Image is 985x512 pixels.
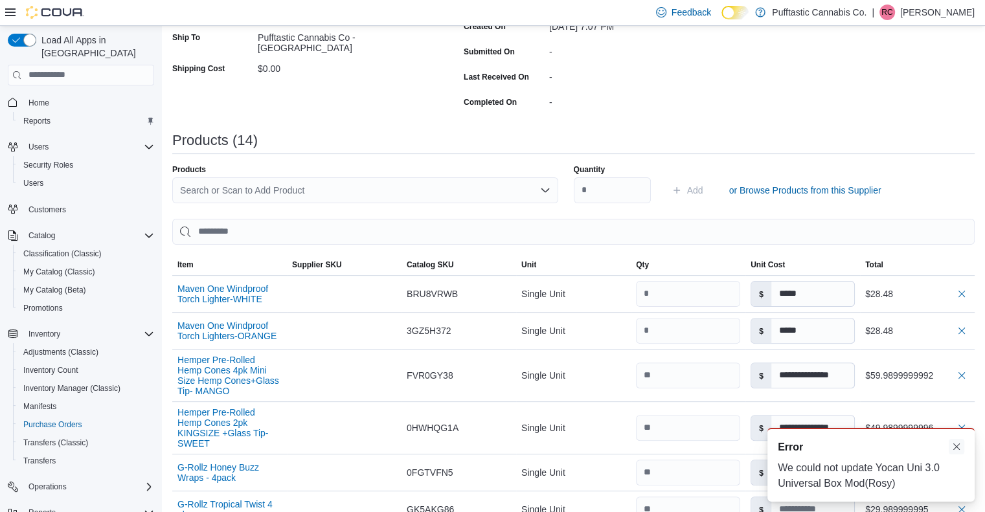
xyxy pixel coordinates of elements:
button: Transfers (Classic) [13,434,159,452]
span: Catalog [23,228,154,243]
button: Catalog [3,227,159,245]
a: Transfers (Classic) [18,435,93,451]
span: Home [28,98,49,108]
button: Operations [23,479,72,495]
a: Purchase Orders [18,417,87,432]
h3: Products (14) [172,133,258,148]
span: My Catalog (Beta) [23,285,86,295]
span: Users [28,142,49,152]
span: Add [687,184,703,197]
button: Users [3,138,159,156]
span: Customers [28,205,66,215]
span: Inventory Manager (Classic) [23,383,120,394]
button: My Catalog (Beta) [13,281,159,299]
span: Customers [23,201,154,217]
span: Operations [23,479,154,495]
img: Cova [26,6,84,19]
span: Error [778,440,803,455]
button: Hemper Pre-Rolled Hemp Cones 4pk Mini Size Hemp Cones+Glass Tip- MANGO [177,355,282,396]
span: Inventory [28,329,60,339]
a: Security Roles [18,157,78,173]
span: Home [23,95,154,111]
button: Transfers [13,452,159,470]
span: Reports [23,116,51,126]
div: Single Unit [516,460,631,485]
span: Promotions [23,303,63,313]
span: Users [23,178,43,188]
button: Users [13,174,159,192]
button: Open list of options [540,185,550,195]
a: Classification (Classic) [18,246,107,262]
button: Hemper Pre-Rolled Hemp Cones 2pk KINGSIZE +Glass Tip-SWEET [177,407,282,449]
span: Transfers [18,453,154,469]
button: Home [3,93,159,112]
span: BRU8VRWB [407,286,458,302]
span: 3GZ5H372 [407,323,451,339]
label: Shipping Cost [172,63,225,74]
button: Maven One Windproof Torch Lighter-WHITE [177,284,282,304]
label: Last Received On [464,72,529,82]
div: Notification [778,440,964,455]
span: Transfers (Classic) [23,438,88,448]
span: Load All Apps in [GEOGRAPHIC_DATA] [36,34,154,60]
label: $ [751,363,771,388]
span: Manifests [23,401,56,412]
div: Single Unit [516,415,631,441]
button: Manifests [13,397,159,416]
button: Total [860,254,975,275]
span: Purchase Orders [23,419,82,430]
button: Unit [516,254,631,275]
div: Pufftastic Cannabis Co - [GEOGRAPHIC_DATA] [258,27,431,53]
div: Ravi Chauhan [879,5,895,20]
label: $ [751,416,771,440]
button: Inventory Count [13,361,159,379]
a: Manifests [18,399,62,414]
span: Reports [18,113,154,129]
span: Catalog [28,230,55,241]
button: G-Rollz Honey Buzz Wraps - 4pack [177,462,282,483]
button: Add [666,177,708,203]
span: Catalog SKU [407,260,454,270]
button: Promotions [13,299,159,317]
span: Classification (Classic) [18,246,154,262]
button: Unit Cost [745,254,860,275]
button: Classification (Classic) [13,245,159,263]
div: Single Unit [516,362,631,388]
input: Dark Mode [721,6,749,19]
label: Products [172,164,206,175]
span: Users [23,139,154,155]
button: or Browse Products from this Supplier [724,177,887,203]
div: - [549,67,723,82]
span: Dark Mode [721,19,722,20]
span: Inventory [23,326,154,342]
span: Total [865,260,883,270]
span: Inventory Manager (Classic) [18,381,154,396]
p: | [872,5,874,20]
span: 0FGTVFN5 [407,465,453,480]
div: - [549,92,723,107]
span: RC [881,5,892,20]
p: [PERSON_NAME] [900,5,975,20]
button: Security Roles [13,156,159,174]
span: or Browse Products from this Supplier [729,184,881,197]
a: Promotions [18,300,68,316]
div: - [549,41,723,57]
span: Security Roles [23,160,73,170]
button: Users [23,139,54,155]
a: Inventory Count [18,362,84,378]
span: Transfers [23,456,56,466]
span: Purchase Orders [18,417,154,432]
span: Unit Cost [751,260,785,270]
div: We could not update Yocan Uni 3.0 Universal Box Mod(Rosy) [778,460,964,491]
label: Completed On [464,97,517,107]
span: My Catalog (Beta) [18,282,154,298]
label: $ [751,318,771,343]
div: $28.48 [865,323,969,339]
button: My Catalog (Classic) [13,263,159,281]
button: Maven One Windproof Torch Lighters-ORANGE [177,320,282,341]
div: $0.00 [258,58,431,74]
label: Quantity [574,164,606,175]
span: Item [177,260,194,270]
button: Operations [3,478,159,496]
a: My Catalog (Classic) [18,264,100,280]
